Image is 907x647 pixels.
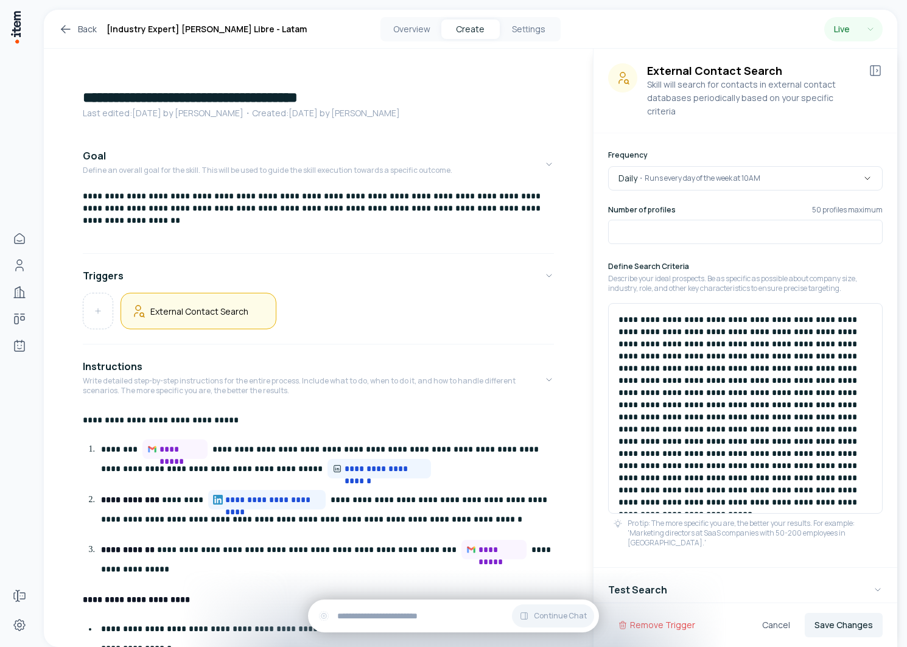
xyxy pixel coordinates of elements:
[7,307,32,331] a: deals
[83,107,554,119] p: Last edited: [DATE] by [PERSON_NAME] ・Created: [DATE] by [PERSON_NAME]
[10,10,22,44] img: Item Brain Logo
[83,349,554,410] button: InstructionsWrite detailed step-by-step instructions for the entire process. Include what to do, ...
[608,573,883,607] button: Test Search
[7,334,32,358] a: Agents
[500,19,558,39] button: Settings
[647,78,858,118] p: Skill will search for contacts in external contact databases periodically based on your specific ...
[608,205,676,215] label: Number of profiles
[608,582,667,597] h4: Test Search
[628,519,878,548] p: Pro tip: The more specific you are, the better your results. For example: 'Marketing directors at...
[608,274,883,293] p: Describe your ideal prospects. Be as specific as possible about company size, industry, role, and...
[608,150,648,160] label: Frequency
[7,280,32,304] a: Companies
[83,293,554,339] div: Triggers
[608,261,883,271] h6: Define Search Criteria
[83,359,142,374] h4: Instructions
[752,613,800,637] button: Cancel
[441,19,500,39] button: Create
[83,376,544,396] p: Write detailed step-by-step instructions for the entire process. Include what to do, when to do i...
[7,584,32,608] a: Forms
[608,613,705,637] button: Remove Trigger
[83,166,452,175] p: Define an overall goal for the skill. This will be used to guide the skill execution towards a sp...
[83,268,124,283] h4: Triggers
[812,205,883,215] p: 50 profiles maximum
[534,611,587,621] span: Continue Chat
[383,19,441,39] button: Overview
[150,306,248,317] h5: External Contact Search
[83,190,554,248] div: GoalDefine an overall goal for the skill. This will be used to guide the skill execution towards ...
[7,613,32,637] a: Settings
[58,22,97,37] a: Back
[805,613,883,637] button: Save Changes
[83,259,554,293] button: Triggers
[83,149,106,163] h4: Goal
[107,22,307,37] h1: [Industry Expert] [PERSON_NAME] Libre - Latam
[7,226,32,251] a: Home
[647,63,858,78] h3: External Contact Search
[308,600,599,632] div: Continue Chat
[512,604,594,628] button: Continue Chat
[83,139,554,190] button: GoalDefine an overall goal for the skill. This will be used to guide the skill execution towards ...
[7,253,32,278] a: Contacts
